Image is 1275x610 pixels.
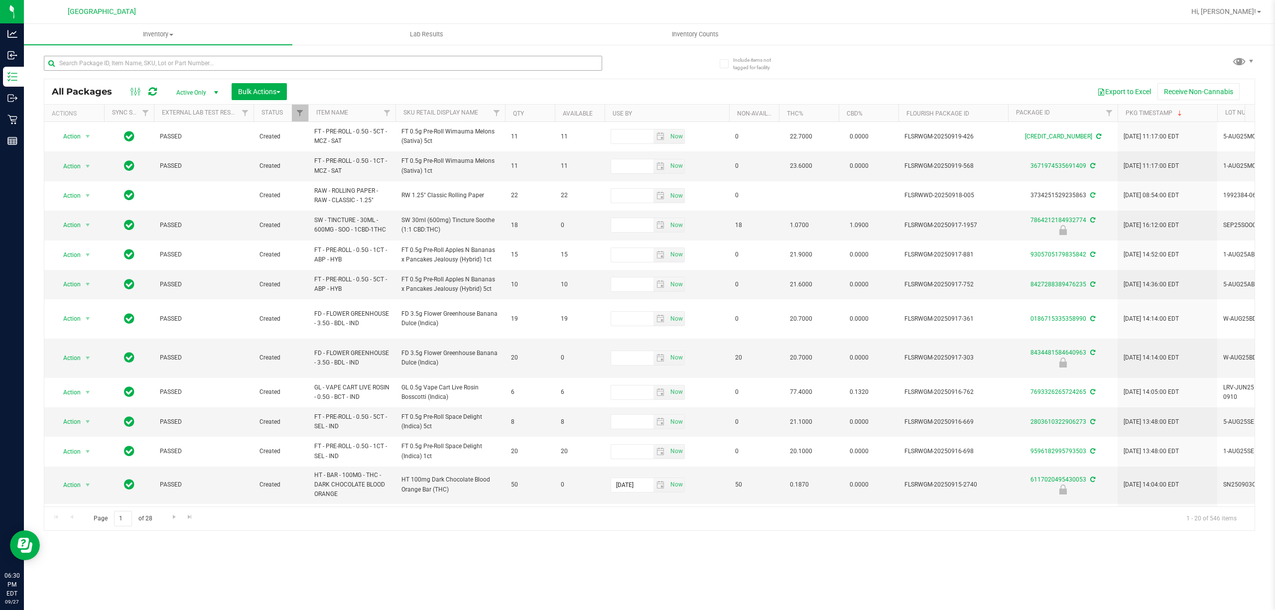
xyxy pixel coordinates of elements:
[1030,476,1086,483] a: 6117020495430053
[845,444,874,459] span: 0.0000
[668,385,685,399] span: Set Current date
[82,312,94,326] span: select
[735,387,773,397] span: 0
[561,132,599,141] span: 11
[1124,191,1179,200] span: [DATE] 08:54:00 EDT
[668,277,685,292] span: Set Current date
[160,480,248,489] span: PASSED
[401,156,499,175] span: FT 0.5g Pre-Roll Wimauma Melons (Sativa) 1ct
[561,280,599,289] span: 10
[54,445,81,459] span: Action
[160,161,248,171] span: PASSED
[561,24,829,45] a: Inventory Counts
[52,110,100,117] div: Actions
[511,161,549,171] span: 11
[54,478,81,492] span: Action
[845,385,874,399] span: 0.1320
[238,88,280,96] span: Bulk Actions
[904,280,1002,289] span: FLSRWGM-20250917-752
[653,445,668,459] span: select
[82,478,94,492] span: select
[401,349,499,367] span: FD 3.5g Flower Greenhouse Banana Dulce (Indica)
[653,385,668,399] span: select
[653,351,668,365] span: select
[124,312,134,326] span: In Sync
[54,312,81,326] span: Action
[668,189,684,203] span: select
[82,351,94,365] span: select
[668,478,685,492] span: Set Current date
[785,218,814,233] span: 1.0700
[511,447,549,456] span: 20
[7,115,17,124] inline-svg: Retail
[160,447,248,456] span: PASSED
[1030,217,1086,224] a: 7864212184932774
[561,417,599,427] span: 8
[401,245,499,264] span: FT 0.5g Pre-Roll Apples N Bananas x Pancakes Jealousy (Hybrid) 1ct
[259,250,302,259] span: Created
[561,480,599,489] span: 0
[1030,448,1086,455] a: 9596182995793503
[160,221,248,230] span: PASSED
[292,105,308,122] a: Filter
[1030,349,1086,356] a: 8434481584640963
[160,314,248,324] span: PASSED
[314,349,389,367] span: FD - FLOWER GREENHOUSE - 3.5G - BDL - IND
[52,86,122,97] span: All Packages
[785,415,817,429] span: 21.1000
[668,351,685,365] span: Set Current date
[401,275,499,294] span: FT 0.5g Pre-Roll Apples N Bananas x Pancakes Jealousy (Hybrid) 5ct
[489,105,505,122] a: Filter
[735,280,773,289] span: 0
[904,480,1002,489] span: FLSRWGM-20250915-2740
[379,105,395,122] a: Filter
[82,189,94,203] span: select
[1089,349,1095,356] span: Sync from Compliance System
[7,136,17,146] inline-svg: Reports
[785,478,814,492] span: 0.1870
[403,109,478,116] a: Sku Retail Display Name
[54,159,81,173] span: Action
[653,159,668,173] span: select
[24,30,292,39] span: Inventory
[1007,225,1119,235] div: Newly Received
[1089,418,1095,425] span: Sync from Compliance System
[904,221,1002,230] span: FLSRWGM-20250917-1957
[232,83,287,100] button: Bulk Actions
[735,191,773,200] span: 0
[401,442,499,461] span: FT 0.5g Pre-Roll Space Delight (Indica) 1ct
[1089,162,1095,169] span: Sync from Compliance System
[137,105,154,122] a: Filter
[1225,109,1261,116] a: Lot Number
[1124,480,1179,489] span: [DATE] 14:04:00 EDT
[401,383,499,402] span: GL 0.5g Vape Cart Live Rosin Bosscotti (Indica)
[7,72,17,82] inline-svg: Inventory
[54,218,81,232] span: Action
[1030,315,1086,322] a: 0186715335358990
[314,245,389,264] span: FT - PRE-ROLL - 0.5G - 1CT - ABP - HYB
[904,447,1002,456] span: FLSRWGM-20250916-698
[561,447,599,456] span: 20
[1124,447,1179,456] span: [DATE] 13:48:00 EDT
[653,478,668,492] span: select
[292,24,561,45] a: Lab Results
[24,24,292,45] a: Inventory
[668,478,684,492] span: select
[124,385,134,399] span: In Sync
[54,277,81,291] span: Action
[847,110,863,117] a: CBD%
[7,50,17,60] inline-svg: Inbound
[653,218,668,232] span: select
[259,314,302,324] span: Created
[668,444,685,459] span: Set Current date
[1007,485,1119,494] div: Launch Hold
[1089,251,1095,258] span: Sync from Compliance System
[1101,105,1118,122] a: Filter
[785,159,817,173] span: 23.6000
[259,280,302,289] span: Created
[82,277,94,291] span: select
[906,110,969,117] a: Flourish Package ID
[668,385,684,399] span: select
[511,353,549,363] span: 20
[401,191,499,200] span: RW 1.25" Classic Rolling Paper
